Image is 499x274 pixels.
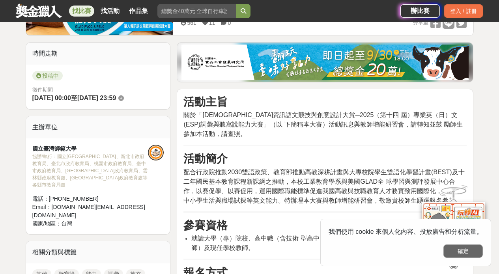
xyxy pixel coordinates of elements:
a: 找比賽 [69,6,94,17]
div: Email： [DOMAIN_NAME][EMAIL_ADDRESS][DOMAIN_NAME] [32,203,148,220]
strong: 參賽資格 [183,219,228,231]
span: 國家/地區： [32,220,62,227]
span: 至 [71,95,77,101]
strong: 活動簡介 [183,153,228,165]
span: 投稿中 [32,71,63,80]
span: 就讀大學（專）院校、高中職（含技術 型高中）、國中之在學學生（每位參賽學生均需有指導老 師）及現任學校教師。 [191,235,458,251]
span: 徵件期間 [32,87,53,93]
strong: 活動主旨 [183,96,228,108]
div: 國立臺灣師範大學 [32,145,148,153]
span: 分享至 [413,17,428,29]
span: 台灣 [61,220,72,227]
div: 主辦單位 [26,116,170,138]
button: 確定 [443,244,483,258]
img: d2146d9a-e6f6-4337-9592-8cefde37ba6b.png [422,196,485,248]
span: 11 [209,20,215,26]
span: 配合行政院推動2030雙語政策、教育部推動高教深耕計畫與大專校院學生雙語化學習計畫(BEST)及十二年國民基本教育課程新課綱之推動，本校工業教育學系與美國GLAD全 球學習與測評發展中心合作，以... [183,169,464,204]
div: 時間走期 [26,43,170,65]
span: 關於「[DEMOGRAPHIC_DATA]資訊語文競技與創意設計大賞─2025（第十四 屆）專業英（日）文(ESP)詞彙與聽寫說能力大賽」（以 下簡稱本大賽）活動訊息與教師增能研習會，請轉知並鼓... [183,112,463,137]
div: 相關分類與標籤 [26,241,170,263]
div: 登入 / 註冊 [444,4,483,18]
div: 電話： [PHONE_NUMBER] [32,195,148,203]
input: 總獎金40萬元 全球自行車設計比賽 [157,4,236,18]
span: 我們使用 cookie 來個人化內容、投放廣告和分析流量。 [329,228,483,235]
span: 561 [187,20,196,26]
span: [DATE] 23:59 [77,95,116,101]
div: 協辦/執行： 國立[GEOGRAPHIC_DATA]、新北市政府教育局、臺北市政府教育局、桃園市政府教育局、臺中市政府教育局、[GEOGRAPHIC_DATA]政府教育局、雲林縣政府教育處、[G... [32,153,148,188]
a: 辦比賽 [400,4,440,18]
span: 0 [228,20,231,26]
span: [DATE] 00:00 [32,95,71,101]
img: 1c81a89c-c1b3-4fd6-9c6e-7d29d79abef5.jpg [181,45,469,80]
a: 作品集 [126,6,151,17]
a: 找活動 [97,6,123,17]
